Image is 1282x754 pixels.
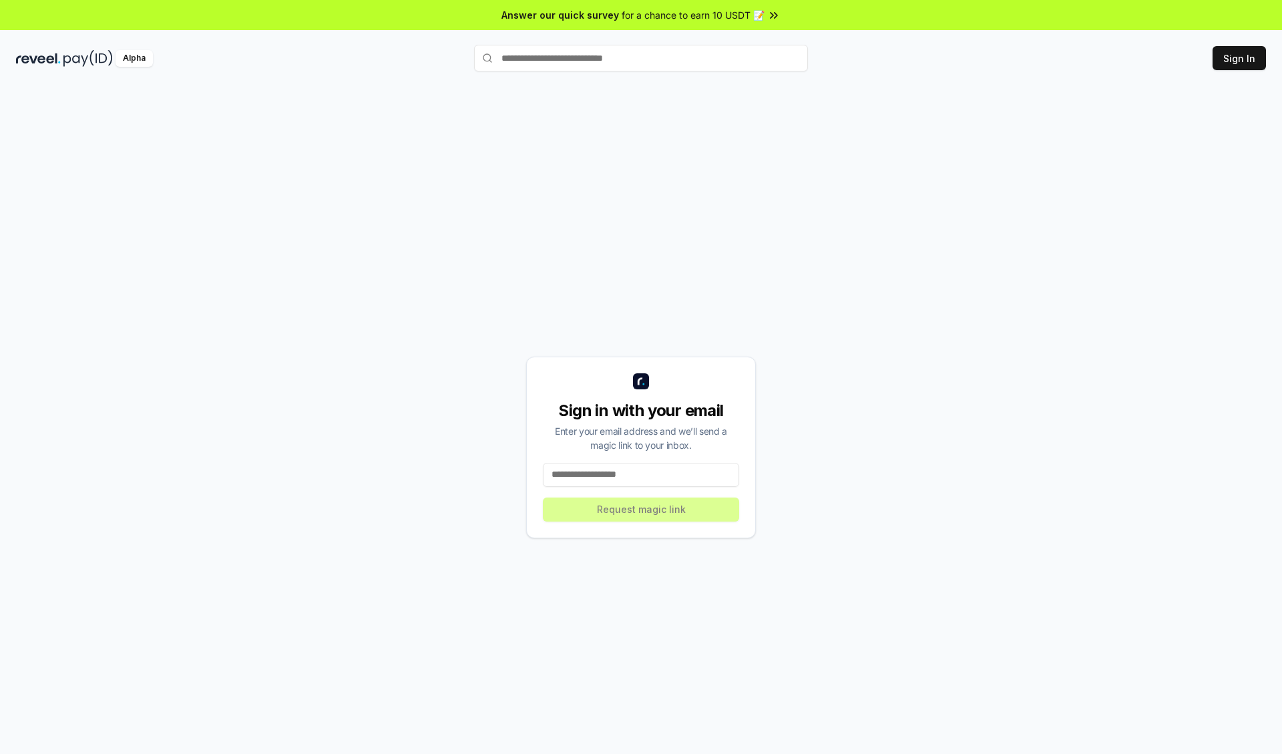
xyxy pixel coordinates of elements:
div: Alpha [116,50,153,67]
div: Enter your email address and we’ll send a magic link to your inbox. [543,424,739,452]
img: pay_id [63,50,113,67]
img: reveel_dark [16,50,61,67]
span: Answer our quick survey [501,8,619,22]
img: logo_small [633,373,649,389]
span: for a chance to earn 10 USDT 📝 [622,8,765,22]
div: Sign in with your email [543,400,739,421]
button: Sign In [1213,46,1266,70]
